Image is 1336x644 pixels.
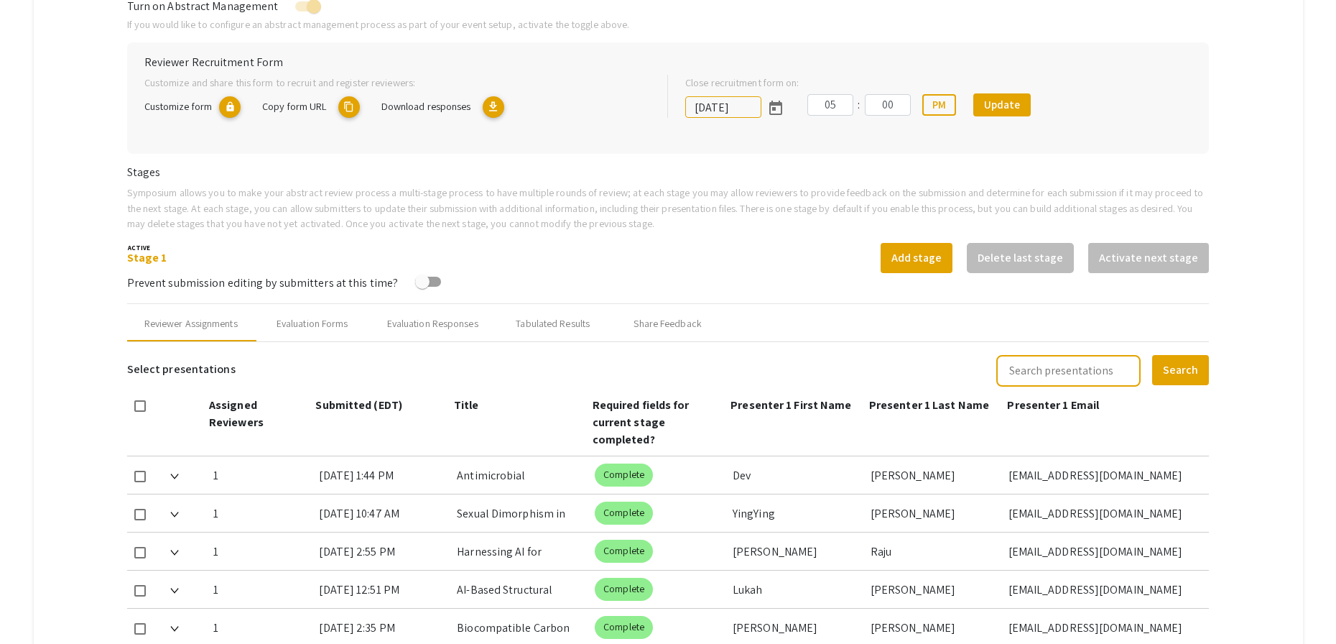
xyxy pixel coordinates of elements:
span: Submitted (EDT) [315,397,402,413]
span: Copy form URL [262,99,326,113]
span: Presenter 1 Email [1007,397,1099,413]
span: Required fields for current stage completed? [593,397,690,447]
h6: Stages [127,165,1210,179]
img: Expand arrow [170,626,179,632]
span: Presenter 1 Last Name [869,397,989,413]
button: Delete last stage [967,243,1074,273]
mat-icon: Export responses [483,96,504,118]
div: Raju [871,533,997,570]
button: PM [922,94,956,116]
img: Expand arrow [170,550,179,556]
span: Assigned Reviewers [209,397,264,430]
div: Dev [733,456,859,494]
button: Open calendar [761,93,790,122]
mat-icon: copy URL [338,96,360,118]
div: [DATE] 2:55 PM [319,533,445,570]
button: Update [973,93,1031,116]
span: Customize form [144,99,212,113]
div: [PERSON_NAME] [871,456,997,494]
span: Title [454,397,479,413]
div: Tabulated Results [516,316,590,331]
div: 1 [213,571,308,608]
div: [EMAIL_ADDRESS][DOMAIN_NAME] [1008,456,1198,494]
span: Prevent submission editing by submitters at this time? [127,275,398,290]
h6: Reviewer Recruitment Form [144,55,1192,69]
div: 1 [213,494,308,532]
div: [EMAIL_ADDRESS][DOMAIN_NAME] [1008,494,1198,532]
div: [DATE] 1:44 PM [319,456,445,494]
div: Evaluation Responses [387,316,478,331]
img: Expand arrow [170,588,179,594]
div: [EMAIL_ADDRESS][DOMAIN_NAME] [1008,533,1198,570]
mat-chip: Complete [595,578,653,601]
div: [PERSON_NAME] [733,533,859,570]
a: Stage 1 [127,250,167,265]
div: Harnessing AI for Productive Use in the Classroom: A Research Proposal [457,533,583,570]
div: Sexual Dimorphism in Physiological, Metabolic, and Hypothalamic Alterations in the Tg-SwDI Mouse ... [457,494,583,532]
div: AI-Based Structural Modeling of YscF Variants: Implications for Type III Secretion System Inhibition [457,571,583,608]
input: Minutes [865,94,911,116]
img: Expand arrow [170,512,179,517]
mat-chip: Complete [595,540,653,563]
mat-chip: Complete [595,502,653,525]
div: [PERSON_NAME] [871,494,997,532]
mat-chip: Complete [595,464,653,487]
button: Add stage [881,243,952,273]
button: Search [1152,355,1209,385]
div: 1 [213,456,308,494]
div: YingYing [733,494,859,532]
div: [DATE] 10:47 AM [319,494,445,532]
span: Presenter 1 First Name [730,397,851,413]
mat-chip: Complete [595,616,653,639]
div: [EMAIL_ADDRESS][DOMAIN_NAME] [1008,571,1198,608]
div: Lukah [733,571,859,608]
div: Share Feedback [634,316,701,331]
div: Antimicrobial Resistance: Exploration of the YscF Protein Type 3 Needle-System using Artificial I... [457,456,583,494]
div: [DATE] 12:51 PM [319,571,445,608]
div: 1 [213,533,308,570]
span: Download responses [381,99,471,113]
iframe: Chat [11,579,61,633]
div: Evaluation Forms [277,316,348,331]
p: If you would like to configure an abstract management process as part of your event setup, activa... [127,17,1210,32]
label: Close recruitment form on: [685,75,799,91]
mat-icon: lock [219,96,241,118]
input: Hours [807,94,853,116]
h6: Select presentations [127,354,236,385]
div: [PERSON_NAME] [871,571,997,608]
p: Symposium allows you to make your abstract review process a multi-stage process to have multiple ... [127,185,1210,231]
button: Activate next stage [1088,243,1209,273]
p: Customize and share this form to recruit and register reviewers: [144,75,644,91]
img: Expand arrow [170,474,179,479]
div: : [853,96,865,114]
div: Reviewer Assignments [144,316,238,331]
input: Search presentations [996,355,1141,387]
